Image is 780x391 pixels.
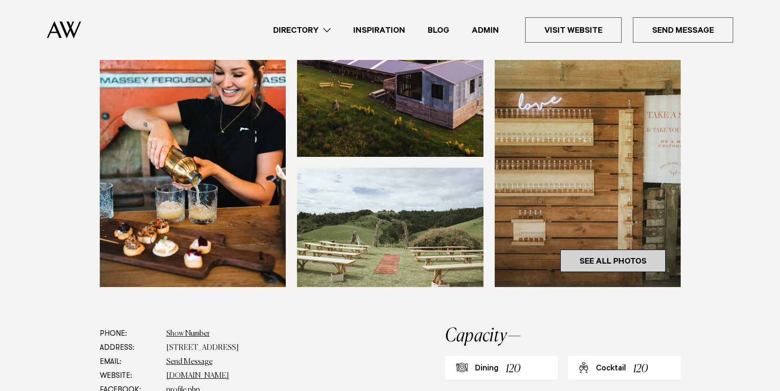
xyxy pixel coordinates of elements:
div: 120 [506,361,520,378]
div: 120 [633,361,648,378]
a: Visit Website [525,17,622,43]
a: See All Photos [560,250,666,272]
dt: Phone: [100,327,159,341]
h2: Capacity [445,327,681,346]
dd: [STREET_ADDRESS] [166,341,385,355]
a: Inspiration [342,24,416,37]
dt: Email: [100,355,159,369]
a: [DOMAIN_NAME] [166,372,229,380]
a: Show Number [166,330,210,338]
div: Cocktail [596,363,626,375]
a: Blog [416,24,461,37]
dt: Address: [100,341,159,355]
a: Send Message [166,358,213,366]
a: Send Message [633,17,733,43]
div: Dining [475,363,498,375]
img: Auckland Weddings Logo [47,21,81,38]
dt: Website: [100,369,159,383]
a: Directory [262,24,342,37]
a: Admin [461,24,510,37]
